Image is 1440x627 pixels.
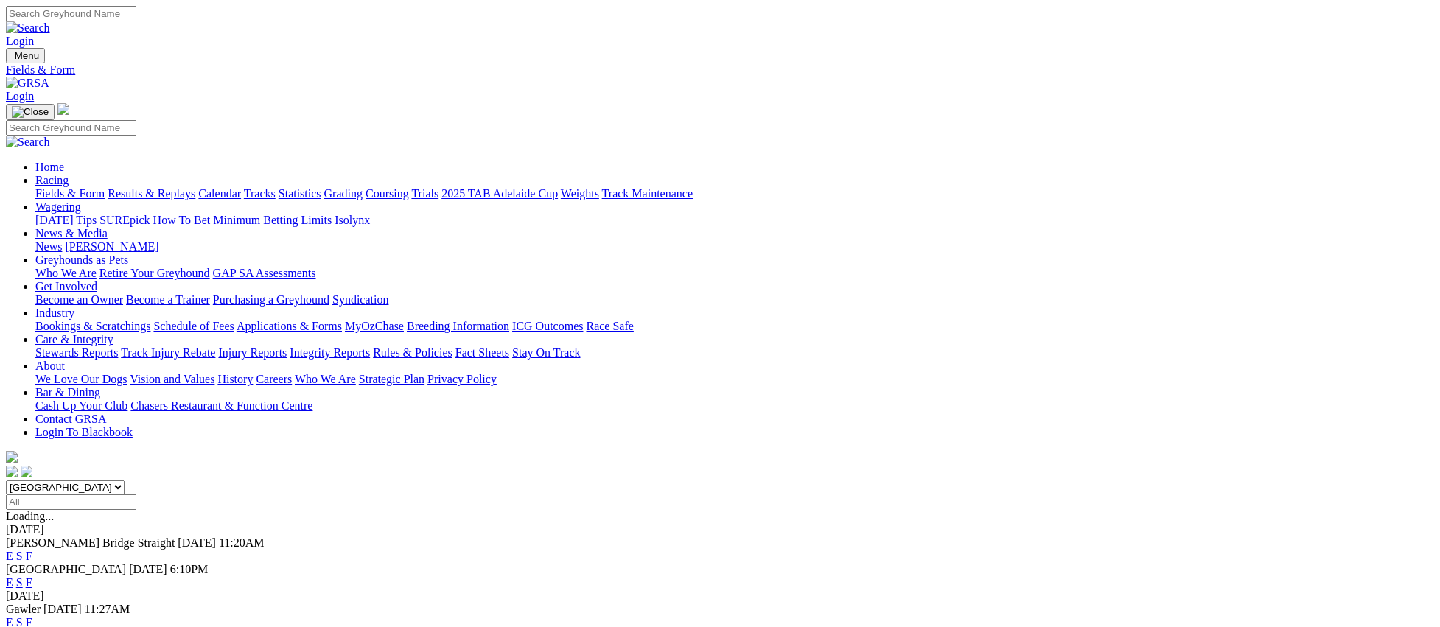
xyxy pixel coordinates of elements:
[512,320,583,332] a: ICG Outcomes
[218,346,287,359] a: Injury Reports
[121,346,215,359] a: Track Injury Rebate
[6,494,136,510] input: Select date
[290,346,370,359] a: Integrity Reports
[12,106,49,118] img: Close
[6,536,175,549] span: [PERSON_NAME] Bridge Straight
[6,451,18,463] img: logo-grsa-white.png
[35,253,128,266] a: Greyhounds as Pets
[35,346,1434,360] div: Care & Integrity
[35,293,123,306] a: Become an Owner
[345,320,404,332] a: MyOzChase
[16,550,23,562] a: S
[335,214,370,226] a: Isolynx
[6,104,55,120] button: Toggle navigation
[213,293,329,306] a: Purchasing a Greyhound
[279,187,321,200] a: Statistics
[35,187,1434,200] div: Racing
[6,90,34,102] a: Login
[6,510,54,522] span: Loading...
[130,399,312,412] a: Chasers Restaurant & Function Centre
[35,240,1434,253] div: News & Media
[6,35,34,47] a: Login
[35,386,100,399] a: Bar & Dining
[35,267,1434,280] div: Greyhounds as Pets
[35,346,118,359] a: Stewards Reports
[6,576,13,589] a: E
[35,360,65,372] a: About
[153,214,211,226] a: How To Bet
[6,550,13,562] a: E
[359,373,424,385] a: Strategic Plan
[213,214,332,226] a: Minimum Betting Limits
[35,227,108,239] a: News & Media
[35,187,105,200] a: Fields & Form
[16,576,23,589] a: S
[35,161,64,173] a: Home
[561,187,599,200] a: Weights
[6,136,50,149] img: Search
[427,373,497,385] a: Privacy Policy
[6,523,1434,536] div: [DATE]
[295,373,356,385] a: Who We Are
[26,576,32,589] a: F
[6,77,49,90] img: GRSA
[99,214,150,226] a: SUREpick
[455,346,509,359] a: Fact Sheets
[6,120,136,136] input: Search
[35,214,97,226] a: [DATE] Tips
[237,320,342,332] a: Applications & Forms
[35,399,127,412] a: Cash Up Your Club
[43,603,82,615] span: [DATE]
[35,399,1434,413] div: Bar & Dining
[6,48,45,63] button: Toggle navigation
[35,267,97,279] a: Who We Are
[153,320,234,332] a: Schedule of Fees
[6,589,1434,603] div: [DATE]
[217,373,253,385] a: History
[35,307,74,319] a: Industry
[407,320,509,332] a: Breeding Information
[324,187,363,200] a: Grading
[35,413,106,425] a: Contact GRSA
[6,603,41,615] span: Gawler
[213,267,316,279] a: GAP SA Assessments
[219,536,265,549] span: 11:20AM
[35,174,69,186] a: Racing
[130,373,214,385] a: Vision and Values
[244,187,276,200] a: Tracks
[35,200,81,213] a: Wagering
[586,320,633,332] a: Race Safe
[170,563,209,575] span: 6:10PM
[35,333,113,346] a: Care & Integrity
[57,103,69,115] img: logo-grsa-white.png
[6,466,18,477] img: facebook.svg
[108,187,195,200] a: Results & Replays
[6,63,1434,77] a: Fields & Form
[35,320,150,332] a: Bookings & Scratchings
[512,346,580,359] a: Stay On Track
[602,187,693,200] a: Track Maintenance
[35,293,1434,307] div: Get Involved
[85,603,130,615] span: 11:27AM
[35,280,97,293] a: Get Involved
[35,373,127,385] a: We Love Our Dogs
[441,187,558,200] a: 2025 TAB Adelaide Cup
[129,563,167,575] span: [DATE]
[198,187,241,200] a: Calendar
[35,240,62,253] a: News
[35,214,1434,227] div: Wagering
[178,536,216,549] span: [DATE]
[35,373,1434,386] div: About
[35,426,133,438] a: Login To Blackbook
[6,21,50,35] img: Search
[256,373,292,385] a: Careers
[6,6,136,21] input: Search
[332,293,388,306] a: Syndication
[126,293,210,306] a: Become a Trainer
[15,50,39,61] span: Menu
[35,320,1434,333] div: Industry
[366,187,409,200] a: Coursing
[411,187,438,200] a: Trials
[6,563,126,575] span: [GEOGRAPHIC_DATA]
